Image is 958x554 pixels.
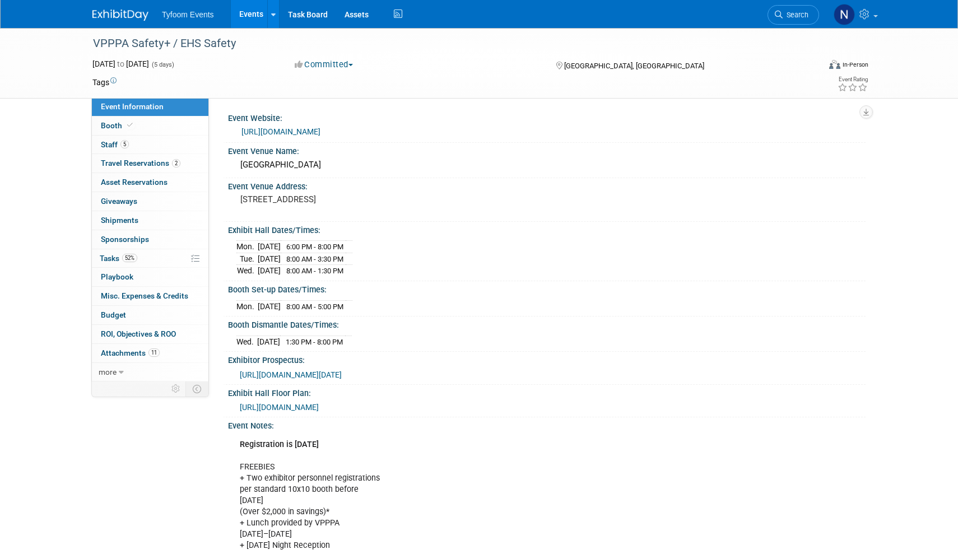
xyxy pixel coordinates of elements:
[92,59,149,68] span: [DATE] [DATE]
[286,267,343,275] span: 8:00 AM - 1:30 PM
[258,253,281,265] td: [DATE]
[286,338,343,346] span: 1:30 PM - 8:00 PM
[92,287,208,305] a: Misc. Expenses & Credits
[228,417,866,431] div: Event Notes:
[92,10,148,21] img: ExhibitDay
[240,370,342,379] a: [URL][DOMAIN_NAME][DATE]
[92,363,208,381] a: more
[240,440,319,449] b: Registration is [DATE]
[92,344,208,362] a: Attachments11
[101,197,137,206] span: Giveaways
[92,249,208,268] a: Tasks52%
[92,97,208,116] a: Event Information
[236,265,258,277] td: Wed.
[92,77,117,88] td: Tags
[101,310,126,319] span: Budget
[783,11,808,19] span: Search
[240,403,319,412] a: [URL][DOMAIN_NAME]
[101,272,133,281] span: Playbook
[228,281,866,295] div: Booth Set-up Dates/Times:
[101,178,168,187] span: Asset Reservations
[834,4,855,25] img: Nathan Nelson
[228,222,866,236] div: Exhibit Hall Dates/Times:
[228,143,866,157] div: Event Venue Name:
[228,316,866,330] div: Booth Dismantle Dates/Times:
[92,136,208,154] a: Staff5
[92,173,208,192] a: Asset Reservations
[286,255,343,263] span: 8:00 AM - 3:30 PM
[101,348,160,357] span: Attachments
[99,367,117,376] span: more
[92,192,208,211] a: Giveaways
[258,265,281,277] td: [DATE]
[162,10,214,19] span: Tyfoom Events
[838,77,868,82] div: Event Rating
[92,117,208,135] a: Booth
[228,178,866,192] div: Event Venue Address:
[564,62,704,70] span: [GEOGRAPHIC_DATA], [GEOGRAPHIC_DATA]
[92,306,208,324] a: Budget
[127,122,133,128] i: Booth reservation complete
[148,348,160,357] span: 11
[101,291,188,300] span: Misc. Expenses & Credits
[258,300,281,312] td: [DATE]
[286,302,343,311] span: 8:00 AM - 5:00 PM
[115,59,126,68] span: to
[228,352,866,366] div: Exhibitor Prospectus:
[829,60,840,69] img: Format-Inperson.png
[151,61,174,68] span: (5 days)
[166,381,186,396] td: Personalize Event Tab Strip
[122,254,137,262] span: 52%
[101,216,138,225] span: Shipments
[120,140,129,148] span: 5
[101,159,180,167] span: Travel Reservations
[257,336,280,347] td: [DATE]
[101,140,129,149] span: Staff
[100,254,137,263] span: Tasks
[92,230,208,249] a: Sponsorships
[89,34,802,54] div: VPPPA Safety+ / EHS Safety
[92,154,208,173] a: Travel Reservations2
[236,253,258,265] td: Tue.
[240,194,481,204] pre: [STREET_ADDRESS]
[101,121,135,130] span: Booth
[186,381,209,396] td: Toggle Event Tabs
[768,5,819,25] a: Search
[228,385,866,399] div: Exhibit Hall Floor Plan:
[753,58,868,75] div: Event Format
[92,211,208,230] a: Shipments
[236,156,857,174] div: [GEOGRAPHIC_DATA]
[92,268,208,286] a: Playbook
[236,336,257,347] td: Wed.
[291,59,357,71] button: Committed
[101,235,149,244] span: Sponsorships
[236,241,258,253] td: Mon.
[92,325,208,343] a: ROI, Objectives & ROO
[241,127,320,136] a: [URL][DOMAIN_NAME]
[228,110,866,124] div: Event Website:
[286,243,343,251] span: 6:00 PM - 8:00 PM
[101,329,176,338] span: ROI, Objectives & ROO
[258,241,281,253] td: [DATE]
[236,300,258,312] td: Mon.
[842,60,868,69] div: In-Person
[101,102,164,111] span: Event Information
[172,159,180,167] span: 2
